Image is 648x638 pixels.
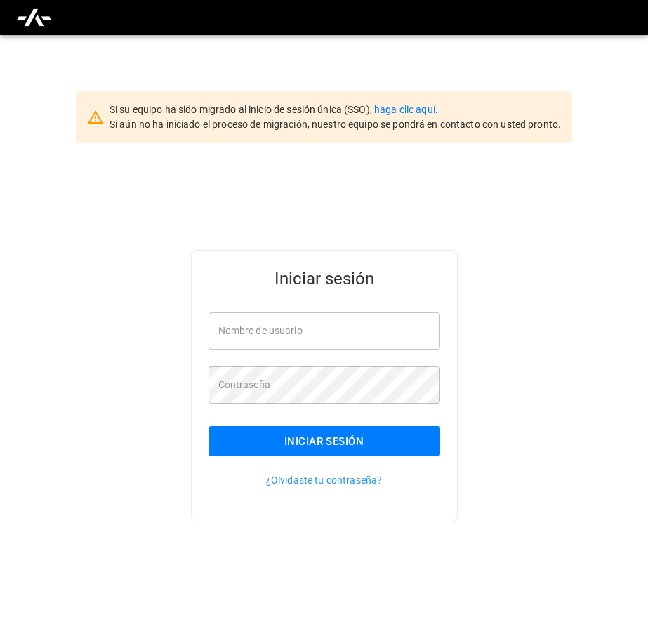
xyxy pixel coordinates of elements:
[110,104,372,115] font: Si su equipo ha sido migrado al inicio de sesión única (SSO),
[209,426,440,456] button: Iniciar sesión
[110,119,561,130] font: Si aún no ha iniciado el proceso de migración, nuestro equipo se pondrá en contacto con usted pro...
[15,4,53,31] img: logotipo de ampcontrol.io
[284,435,364,448] font: Iniciar sesión
[266,474,383,486] font: ¿Olvidaste tu contraseña?
[275,269,374,288] font: Iniciar sesión
[374,104,438,115] a: haga clic aquí.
